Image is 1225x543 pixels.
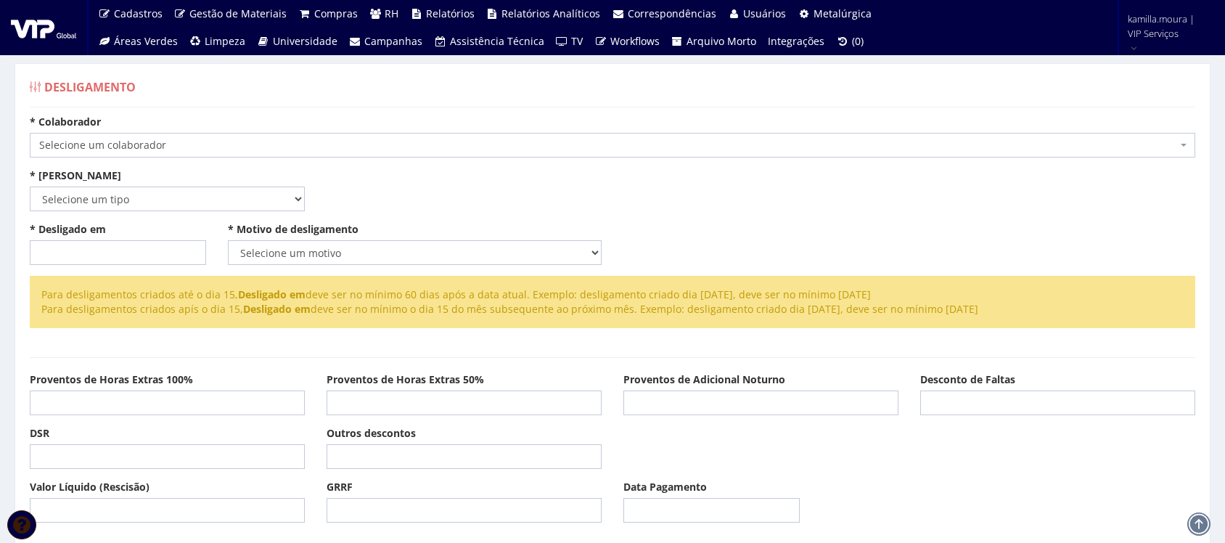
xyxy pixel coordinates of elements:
[184,28,252,55] a: Limpeza
[768,34,824,48] span: Integrações
[450,34,544,48] span: Assistência Técnica
[30,222,106,237] label: * Desligado em
[623,372,785,387] label: Proventos de Adicional Noturno
[743,7,786,20] span: Usuários
[30,168,121,183] label: * [PERSON_NAME]
[343,28,429,55] a: Campanhas
[623,480,707,494] label: Data Pagamento
[589,28,665,55] a: Workflows
[852,34,864,48] span: (0)
[314,7,358,20] span: Compras
[114,7,163,20] span: Cadastros
[327,372,484,387] label: Proventos de Horas Extras 50%
[92,28,184,55] a: Áreas Verdes
[550,28,589,55] a: TV
[189,7,287,20] span: Gestão de Materiais
[30,426,49,441] label: DSR
[273,34,337,48] span: Universidade
[30,480,149,494] label: Valor Líquido (Rescisão)
[814,7,872,20] span: Metalúrgica
[251,28,343,55] a: Universidade
[114,34,178,48] span: Áreas Verdes
[628,7,716,20] span: Correspondências
[44,79,136,95] span: Desligamento
[830,28,869,55] a: (0)
[41,302,1184,317] li: Para desligamentos criados apís o dia 15, deve ser no mínimo o dia 15 do mês subsequente ao próxi...
[501,7,600,20] span: Relatórios Analíticos
[327,480,353,494] label: GRRF
[243,302,311,316] strong: Desligado em
[30,133,1195,158] span: Selecione um colaborador
[364,34,422,48] span: Campanhas
[327,426,416,441] label: Outros descontos
[30,372,193,387] label: Proventos de Horas Extras 100%
[205,34,245,48] span: Limpeza
[920,372,1015,387] label: Desconto de Faltas
[41,287,1184,302] li: Para desligamentos criados até o dia 15, deve ser no mínimo 60 dias após a data atual. Exemplo: d...
[228,222,359,237] label: * Motivo de desligamento
[39,138,1177,152] span: Selecione um colaborador
[571,34,583,48] span: TV
[238,287,306,301] strong: Desligado em
[1128,12,1206,41] span: kamilla.moura | VIP Serviços
[11,17,76,38] img: logo
[426,7,475,20] span: Relatórios
[610,34,660,48] span: Workflows
[30,115,101,129] label: * Colaborador
[665,28,763,55] a: Arquivo Morto
[687,34,756,48] span: Arquivo Morto
[385,7,398,20] span: RH
[428,28,550,55] a: Assistência Técnica
[762,28,830,55] a: Integrações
